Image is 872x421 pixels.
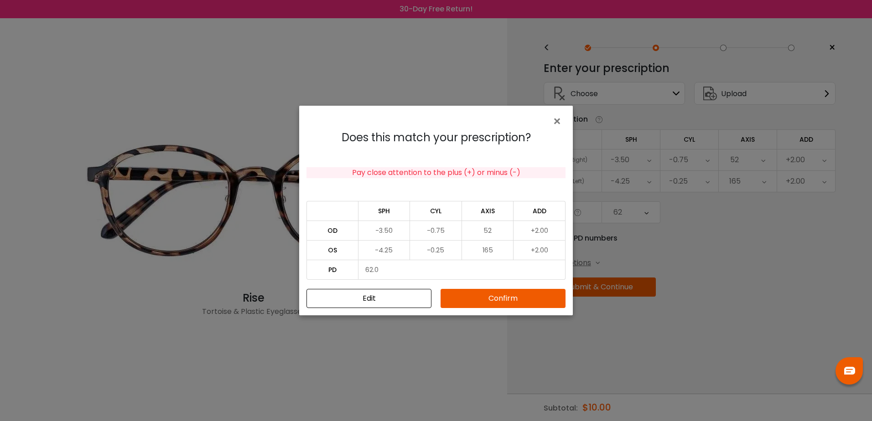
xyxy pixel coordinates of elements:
[358,260,566,280] td: 62.0
[552,113,566,128] button: Close
[441,289,566,308] button: Confirm
[514,240,566,260] td: +2.00
[514,201,566,221] td: ADD
[844,367,855,375] img: chat
[514,221,566,240] td: +2.00
[552,112,566,131] span: ×
[306,131,566,144] h4: Does this match your prescription?
[306,167,566,178] div: Pay close attention to the plus (+) or minus (-)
